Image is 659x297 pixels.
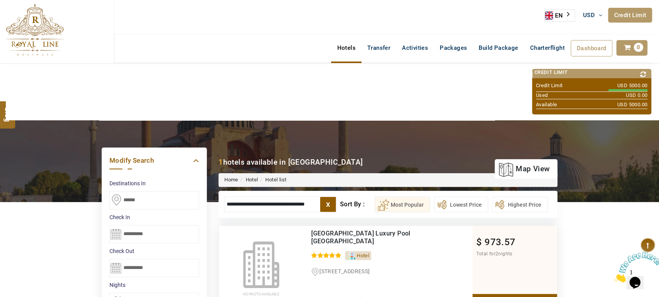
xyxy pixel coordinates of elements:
[311,230,440,245] div: Sri Panwa Phuket Luxury Pool Villa Hotel
[617,82,647,90] span: USD 5000.00
[524,40,570,56] a: Charterflight
[109,281,199,289] label: nights
[617,101,647,109] span: USD 5000.00
[361,40,396,56] a: Transfer
[109,213,199,221] label: Check In
[616,40,647,56] a: 0
[485,237,515,248] span: 973.57
[218,157,363,167] div: hotels available in [GEOGRAPHIC_DATA]
[375,197,430,212] button: Most Popular
[224,177,238,183] a: Home
[6,4,64,56] img: The Royal Line Holidays
[340,197,375,212] div: Sort By :
[218,158,223,167] b: 1
[476,237,482,248] span: $
[396,40,434,56] a: Activities
[577,45,606,52] span: Dashboard
[3,3,6,10] span: 1
[434,197,488,212] button: Lowest Price
[331,40,361,56] a: Hotels
[311,230,411,245] a: [GEOGRAPHIC_DATA] Luxury Pool [GEOGRAPHIC_DATA]
[608,8,652,23] a: Credit Limit
[258,176,286,184] li: Hotel list
[583,12,595,19] span: USD
[544,9,575,22] aside: Language selected: English
[492,197,548,212] button: Highest Price
[536,92,548,98] span: Used
[495,251,498,257] span: 2
[536,83,563,88] span: Credit Limit
[534,69,568,75] span: Credit Limit
[320,197,336,212] label: x
[434,40,473,56] a: Packages
[476,251,512,257] span: Total for nights
[109,247,199,255] label: Check Out
[545,10,574,21] a: EN
[357,253,369,258] span: Hotel
[109,155,199,166] a: Modify Search
[319,268,370,274] span: [STREET_ADDRESS]
[3,3,51,34] img: Chat attention grabber
[473,40,524,56] a: Build Package
[245,177,258,183] a: Hotel
[634,43,643,52] span: 0
[530,44,564,51] span: Charterflight
[626,92,647,99] span: USD 0.00
[544,9,575,22] div: Language
[109,179,199,187] label: Destinations In
[499,160,550,177] a: map view
[536,102,557,107] span: Available
[611,248,659,285] iframe: chat widget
